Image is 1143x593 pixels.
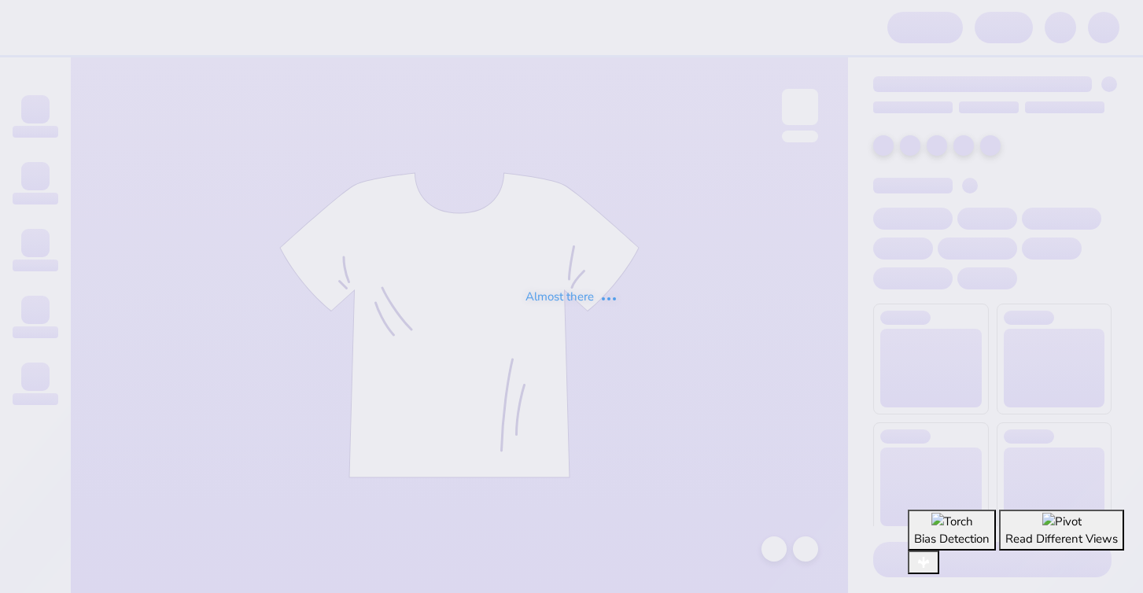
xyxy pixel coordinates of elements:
[908,510,996,551] button: Torch Bias Detection
[999,510,1124,551] button: Pivot Read Different Views
[1042,513,1082,531] img: Pivot
[525,288,618,306] div: Almost there
[931,513,973,531] img: Torch
[914,531,990,547] span: Bias Detection
[1005,531,1118,547] span: Read Different Views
